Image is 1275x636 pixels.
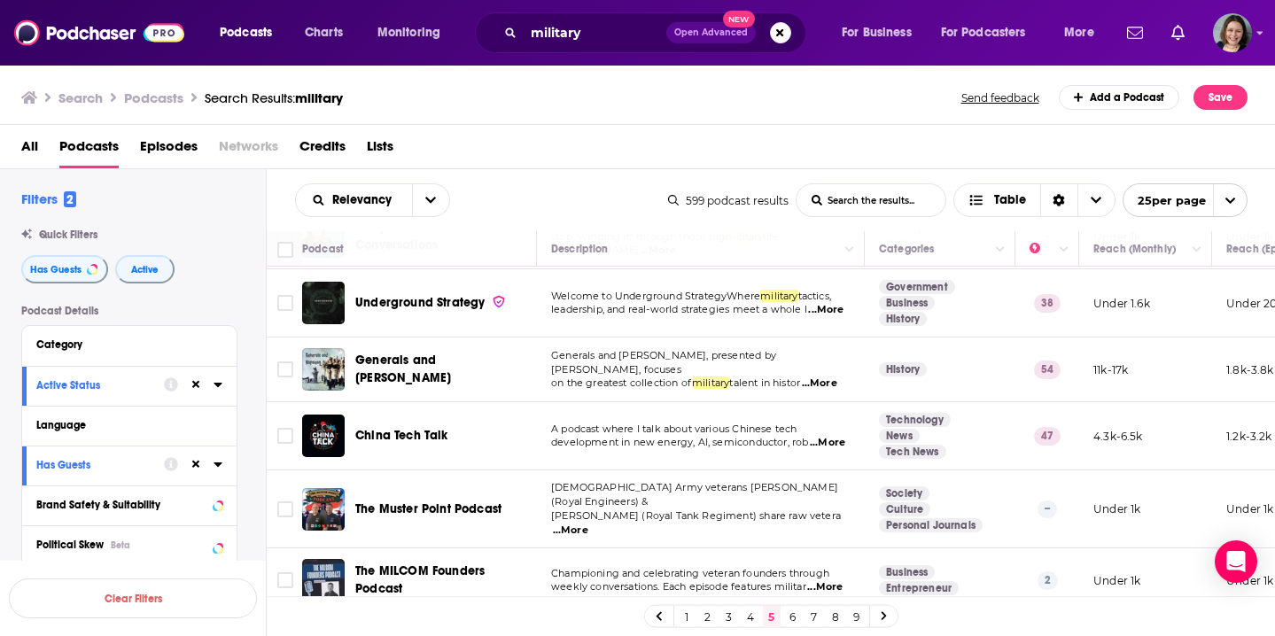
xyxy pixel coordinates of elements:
[879,413,951,427] a: Technology
[1034,361,1061,378] p: 54
[39,229,97,241] span: Quick Filters
[692,376,729,389] span: military
[879,296,935,310] a: Business
[524,19,666,47] input: Search podcasts, credits, & more...
[36,379,152,392] div: Active Status
[551,238,608,260] div: Description
[219,132,278,168] span: Networks
[21,255,108,283] button: Has Guests
[302,348,345,391] img: Generals and Napoleon
[1215,540,1257,583] div: Open Intercom Messenger
[879,238,934,260] div: Categories
[140,132,198,168] a: Episodes
[807,580,843,594] span: ...More
[36,533,222,555] button: Political SkewBeta
[551,509,841,522] span: [PERSON_NAME] (Royal Tank Regiment) share raw vetera
[1064,20,1094,45] span: More
[124,89,183,106] h3: Podcasts
[207,19,295,47] button: open menu
[36,539,104,551] span: Political Skew
[808,303,844,317] span: ...More
[839,239,860,260] button: Column Actions
[131,265,159,275] span: Active
[1226,501,1273,516] p: Under 1k
[842,20,912,45] span: For Business
[367,132,393,168] a: Lists
[302,415,345,457] img: China Tech Talk
[760,290,797,302] span: military
[1213,13,1252,52] img: User Profile
[990,239,1011,260] button: Column Actions
[355,562,531,598] a: The MILCOM Founders Podcast
[879,445,946,459] a: Tech News
[723,11,755,27] span: New
[1093,362,1128,377] p: 11k-17k
[58,89,103,106] h3: Search
[1034,294,1061,312] p: 38
[551,423,797,435] span: A podcast where I talk about various Chinese tech
[302,488,345,531] img: The Muster Point Podcast
[879,280,955,294] a: Government
[277,501,293,517] span: Toggle select row
[21,190,76,207] h2: Filters
[14,16,184,50] img: Podchaser - Follow, Share and Rate Podcasts
[111,539,130,551] div: Beta
[332,194,398,206] span: Relevancy
[699,606,717,627] a: 2
[1093,429,1143,444] p: 4.3k-6.5k
[879,486,929,500] a: Society
[553,524,588,538] span: ...More
[355,353,451,385] span: Generals and [PERSON_NAME]
[551,567,829,579] span: Championing and celebrating veteran founders through
[220,20,272,45] span: Podcasts
[305,20,343,45] span: Charts
[355,428,448,443] span: China Tech Talk
[299,132,346,168] a: Credits
[277,361,293,377] span: Toggle select row
[674,28,748,37] span: Open Advanced
[1038,571,1058,589] p: 2
[1123,187,1206,214] span: 25 per page
[879,502,930,516] a: Culture
[296,194,412,206] button: open menu
[929,19,1052,47] button: open menu
[365,19,463,47] button: open menu
[36,333,222,355] button: Category
[953,183,1116,217] button: Choose View
[59,132,119,168] a: Podcasts
[956,90,1045,105] button: Send feedback
[551,303,807,315] span: leadership, and real-world strategies meet a whole l
[1186,239,1208,260] button: Column Actions
[36,419,211,431] div: Language
[64,191,76,207] span: 2
[302,559,345,601] img: The MILCOM Founders Podcast
[492,294,506,309] img: verified Badge
[551,349,776,376] span: Generals and [PERSON_NAME], presented by [PERSON_NAME], focuses
[1053,239,1075,260] button: Column Actions
[720,606,738,627] a: 3
[1093,296,1150,311] p: Under 1.6k
[1059,85,1180,110] a: Add a Podcast
[302,282,345,324] img: Underground Strategy
[355,500,501,518] a: The Muster Point Podcast
[355,294,506,312] a: Underground Strategy
[551,436,808,448] span: development in new energy, AI, semiconductor, rob
[21,305,237,317] p: Podcast Details
[1093,238,1176,260] div: Reach (Monthly)
[1030,238,1054,260] div: Power Score
[30,265,82,275] span: Has Guests
[551,376,692,389] span: on the greatest collection of
[355,563,485,596] span: The MILCOM Founders Podcast
[277,572,293,588] span: Toggle select row
[377,20,440,45] span: Monitoring
[205,89,343,106] div: Search Results:
[551,290,760,302] span: Welcome to Underground StrategyWhere
[295,183,450,217] h2: Choose List sort
[293,19,354,47] a: Charts
[36,454,164,476] button: Has Guests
